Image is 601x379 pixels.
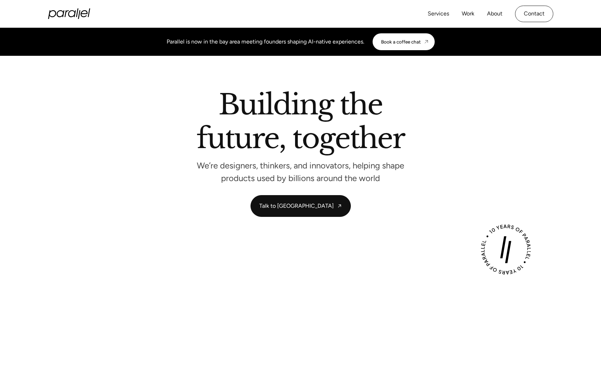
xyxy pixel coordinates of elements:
img: CTA arrow image [423,39,429,45]
a: About [487,9,502,19]
a: home [48,8,90,19]
a: Services [428,9,449,19]
div: Parallel is now in the bay area meeting founders shaping AI-native experiences. [167,38,364,46]
a: Book a coffee chat [373,33,435,50]
h2: Building the future, together [196,91,405,155]
a: Contact [515,6,553,22]
div: Book a coffee chat [381,39,421,45]
p: We’re designers, thinkers, and innovators, helping shape products used by billions around the world [195,162,406,181]
a: Work [462,9,474,19]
